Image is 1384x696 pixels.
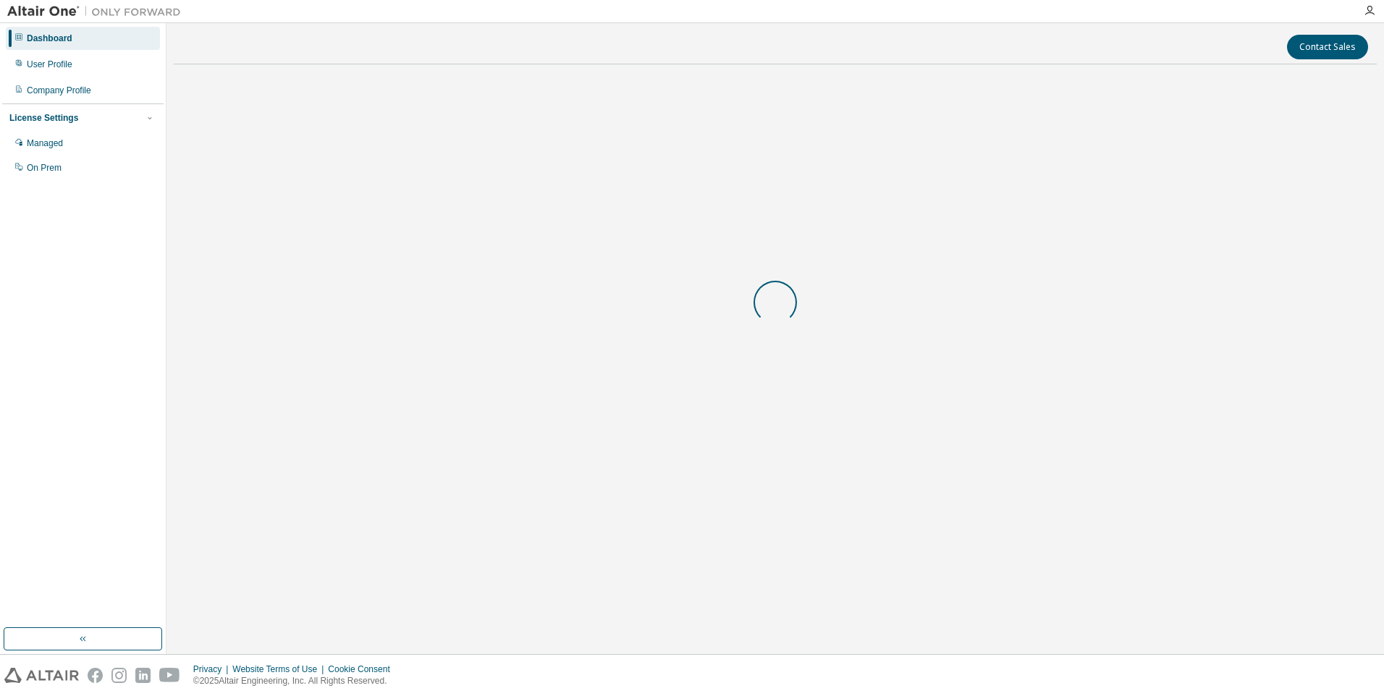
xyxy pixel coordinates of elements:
div: Managed [27,137,63,149]
div: Dashboard [27,33,72,44]
div: Cookie Consent [328,663,398,675]
div: License Settings [9,112,78,124]
img: altair_logo.svg [4,668,79,683]
img: youtube.svg [159,668,180,683]
button: Contact Sales [1287,35,1368,59]
div: Privacy [193,663,232,675]
img: instagram.svg [111,668,127,683]
p: © 2025 Altair Engineering, Inc. All Rights Reserved. [193,675,399,687]
div: User Profile [27,59,72,70]
img: linkedin.svg [135,668,151,683]
img: facebook.svg [88,668,103,683]
div: Company Profile [27,85,91,96]
div: On Prem [27,162,62,174]
div: Website Terms of Use [232,663,328,675]
img: Altair One [7,4,188,19]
